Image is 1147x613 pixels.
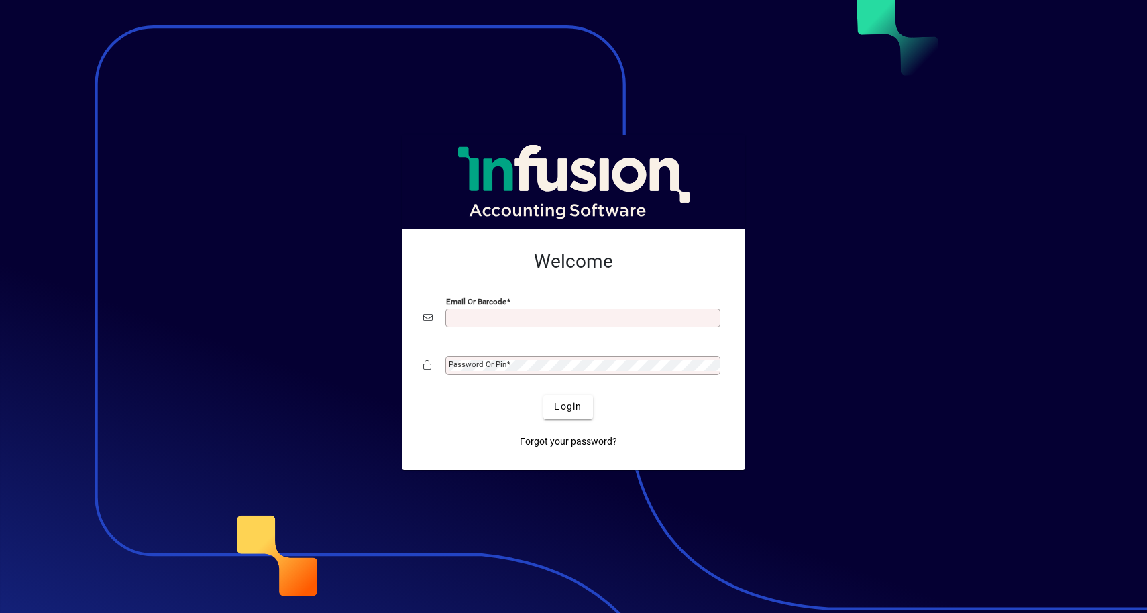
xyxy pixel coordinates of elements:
mat-label: Password or Pin [449,359,506,369]
a: Forgot your password? [514,430,622,454]
h2: Welcome [423,250,724,273]
span: Login [554,400,582,414]
mat-label: Email or Barcode [446,296,506,306]
button: Login [543,395,592,419]
span: Forgot your password? [520,435,617,449]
